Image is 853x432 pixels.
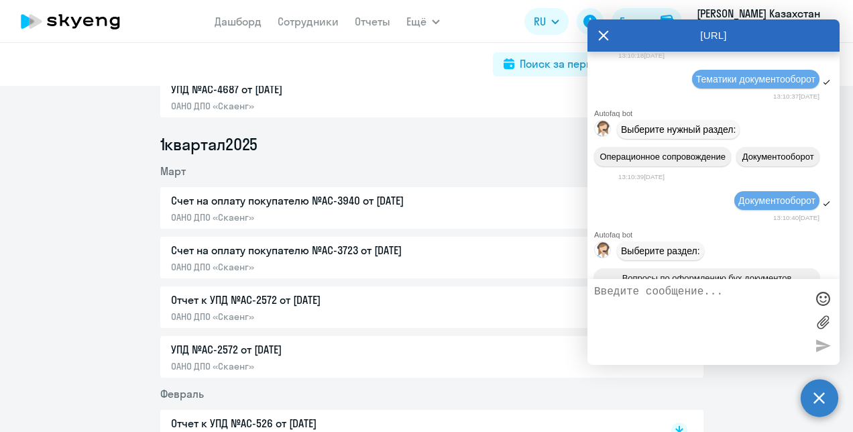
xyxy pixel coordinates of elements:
[160,133,703,155] li: 1 квартал 2025
[594,268,819,288] button: Вопросы по оформлению бух.документов
[690,5,842,38] button: [PERSON_NAME] Казахстан (тест), [PERSON_NAME], АО
[171,341,643,372] a: УПД №AC-2572 от [DATE]ОАНО ДПО «Скаенг»
[171,242,453,258] p: Счет на оплату покупателю №AC-3723 от [DATE]
[171,193,643,223] a: Счет на оплату покупателю №AC-3940 от [DATE]ОАНО ДПО «Скаенг»Оплачен
[612,8,682,35] button: Балансbalance
[697,5,821,38] p: [PERSON_NAME] Казахстан (тест), [PERSON_NAME], АО
[171,311,453,323] p: ОАНО ДПО «Скаенг»
[215,15,262,28] a: Дашборд
[621,246,700,256] span: Выберите раздел:
[520,56,606,72] div: Поиск за период
[600,152,726,162] span: Операционное сопровождение
[171,292,453,308] p: Отчет к УПД №AC-2572 от [DATE]
[493,52,616,76] button: Поиск за период
[534,13,546,30] span: RU
[171,261,453,273] p: ОАНО ДПО «Скаенг»
[594,231,840,239] div: Autofaq bot
[171,193,453,209] p: Счет на оплату покупателю №AC-3940 от [DATE]
[595,242,612,262] img: bot avatar
[742,152,814,162] span: Документооборот
[171,415,453,431] p: Отчет к УПД №AC-526 от [DATE]
[618,52,665,59] time: 13:10:18[DATE]
[160,164,186,178] span: Март
[171,81,643,112] a: УПД №AC-4687 от [DATE]ОАНО ДПО «Скаенг»
[171,341,453,358] p: УПД №AC-2572 от [DATE]
[621,124,736,135] span: Выберите нужный раздел:
[160,387,204,400] span: Февраль
[594,147,731,166] button: Операционное сопровождение
[736,147,819,166] button: Документооборот
[171,211,453,223] p: ОАНО ДПО «Скаенг»
[171,242,643,273] a: Счет на оплату покупателю №AC-3723 от [DATE]ОАНО ДПО «Скаенг»Оплачен
[620,13,655,30] div: Баланс
[696,74,815,85] span: Тематики документооборот
[622,273,792,283] span: Вопросы по оформлению бух.документов
[813,312,833,332] label: Лимит 10 файлов
[355,15,390,28] a: Отчеты
[171,360,453,372] p: ОАНО ДПО «Скаенг»
[171,292,643,323] a: Отчет к УПД №AC-2572 от [DATE]ОАНО ДПО «Скаенг»
[171,81,453,97] p: УПД №AC-4687 от [DATE]
[406,13,427,30] span: Ещё
[595,121,612,140] img: bot avatar
[171,100,453,112] p: ОАНО ДПО «Скаенг»
[618,173,665,180] time: 13:10:39[DATE]
[773,93,819,100] time: 13:10:37[DATE]
[406,8,440,35] button: Ещё
[524,8,569,35] button: RU
[661,15,674,28] img: balance
[594,109,840,117] div: Autofaq bot
[773,214,819,221] time: 13:10:40[DATE]
[738,195,815,206] span: Документооборот
[278,15,339,28] a: Сотрудники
